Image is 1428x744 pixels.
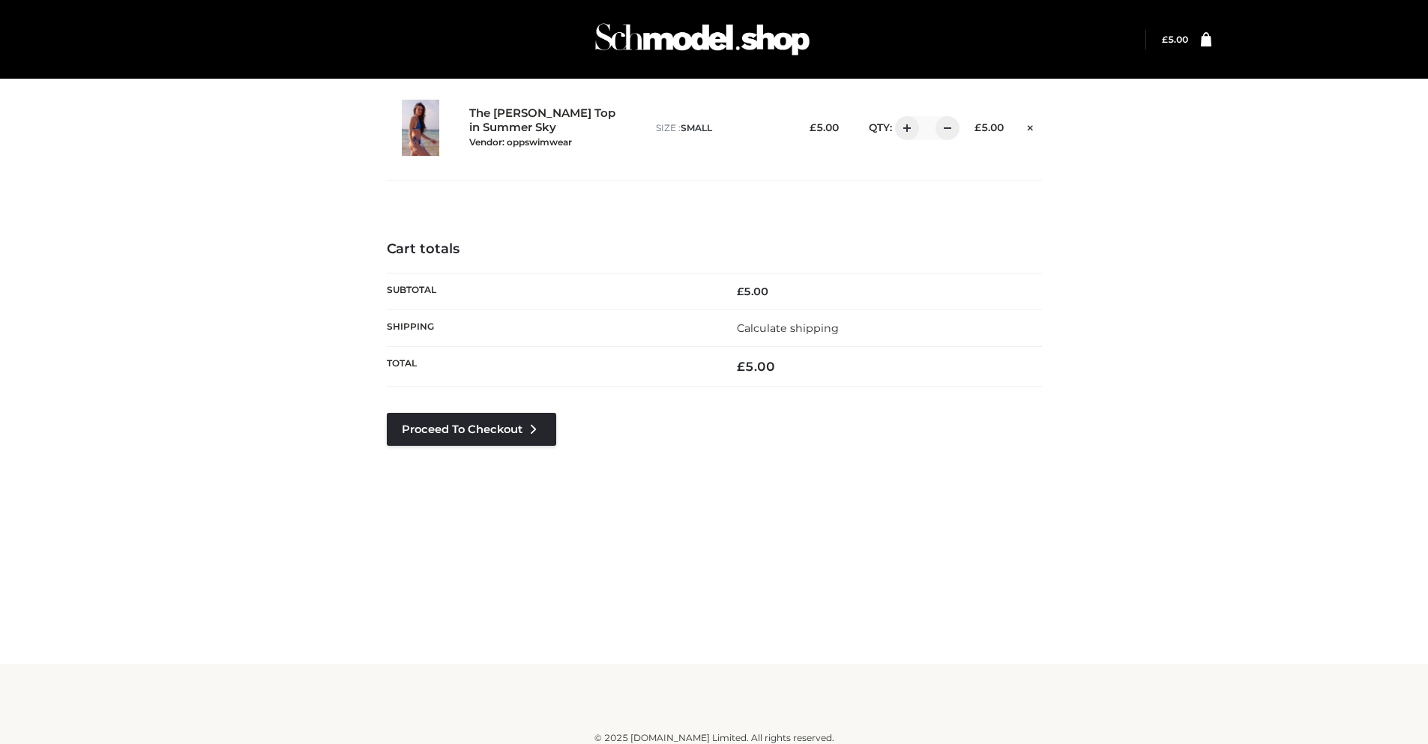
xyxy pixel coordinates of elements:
[974,121,981,133] span: £
[1162,34,1188,45] bdi: 5.00
[681,122,712,133] span: SMALL
[387,413,556,446] a: Proceed to Checkout
[737,359,745,374] span: £
[590,10,815,69] img: Schmodel Admin 964
[974,121,1004,133] bdi: 5.00
[737,359,775,374] bdi: 5.00
[469,106,624,148] a: The [PERSON_NAME] Top in Summer SkyVendor: oppswimwear
[737,285,744,298] span: £
[1162,34,1188,45] a: £5.00
[387,273,714,309] th: Subtotal
[737,321,839,335] a: Calculate shipping
[810,121,839,133] bdi: 5.00
[387,241,1042,258] h4: Cart totals
[810,121,816,133] span: £
[387,309,714,346] th: Shipping
[656,121,784,135] p: size :
[737,285,768,298] bdi: 5.00
[1019,116,1041,136] a: Remove this item
[1162,34,1168,45] span: £
[854,116,949,140] div: QTY:
[469,136,572,148] small: Vendor: oppswimwear
[387,347,714,387] th: Total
